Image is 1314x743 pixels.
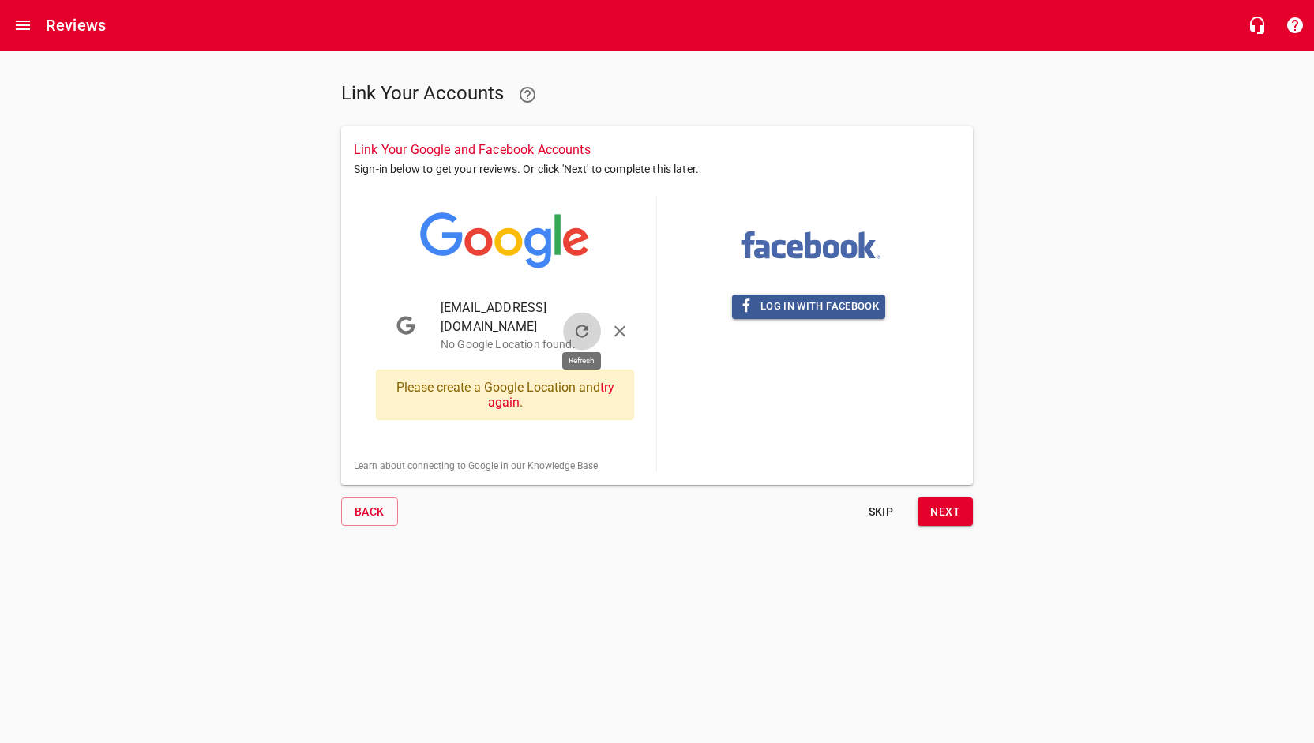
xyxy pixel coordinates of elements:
[488,380,614,410] a: try again
[46,13,106,38] h6: Reviews
[1276,6,1314,44] button: Support Portal
[509,76,546,114] a: Learn more about connecting Google and Facebook to Reviews
[862,502,899,522] span: Skip
[930,502,960,522] span: Next
[354,139,960,161] h6: Link Your Google and Facebook Accounts
[1238,6,1276,44] button: Live Chat
[355,502,385,522] span: Back
[441,336,604,353] p: No Google Location found.
[601,313,639,351] button: Sign Out
[738,298,879,316] span: Log in with Facebook
[341,76,651,114] h5: Link Your Accounts
[376,370,634,420] div: Please create a Google Location and .
[354,161,960,197] p: Sign-in below to get your reviews. Or click 'Next' to complete this later.
[918,497,973,527] button: Next
[732,295,885,319] button: Log in with Facebook
[341,497,398,527] button: Back
[4,6,42,44] button: Open drawer
[855,497,906,527] button: Skip
[354,460,598,471] a: Learn about connecting to Google in our Knowledge Base
[441,298,604,336] span: [EMAIL_ADDRESS][DOMAIN_NAME]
